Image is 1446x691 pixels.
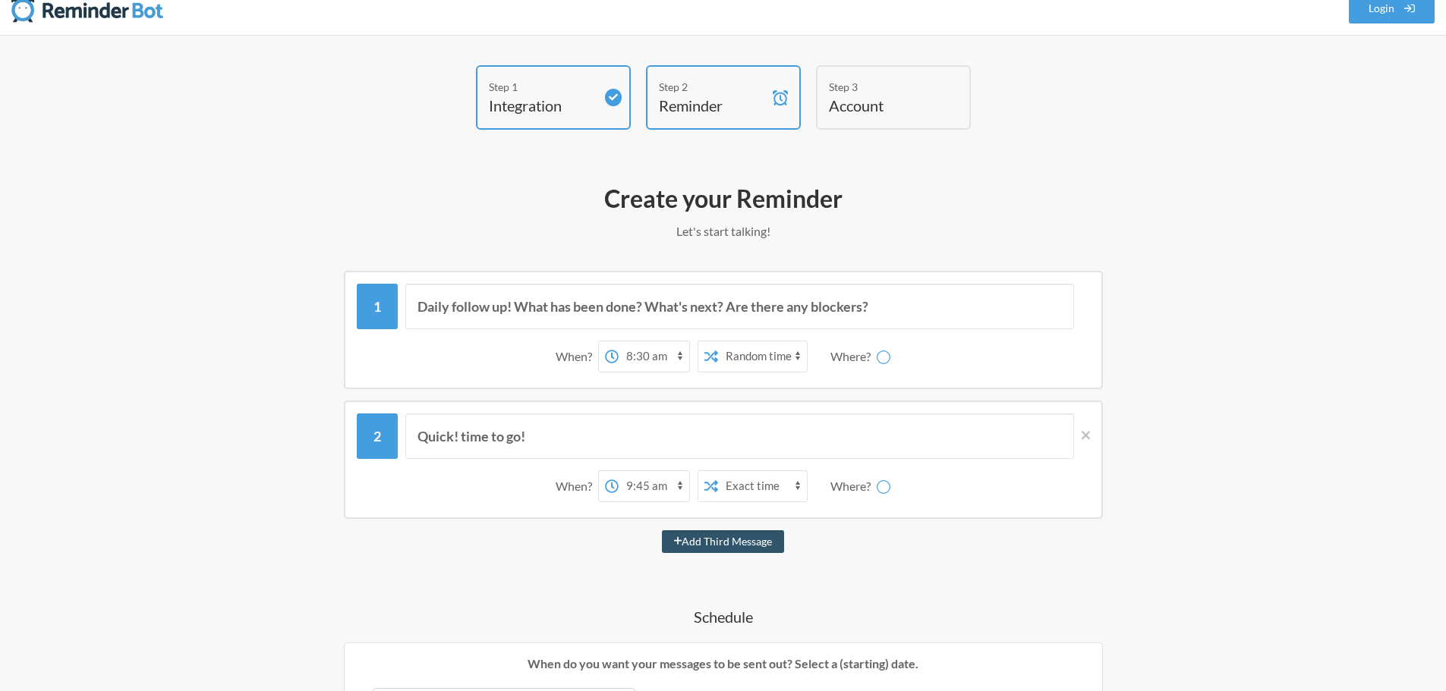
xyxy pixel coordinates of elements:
[489,79,595,95] div: Step 1
[283,183,1164,215] h2: Create your Reminder
[356,655,1091,673] p: When do you want your messages to be sent out? Select a (starting) date.
[283,222,1164,240] p: Let's start talking!
[659,79,765,95] div: Step 2
[489,95,595,116] h4: Integration
[556,470,598,502] div: When?
[405,284,1074,329] input: Message
[659,95,765,116] h4: Reminder
[829,95,935,116] h4: Account
[283,606,1164,627] h4: Schedule
[556,341,598,372] div: When?
[662,530,785,553] button: Add Third Message
[829,79,935,95] div: Step 3
[830,470,877,502] div: Where?
[405,413,1074,459] input: Message
[830,341,877,372] div: Where?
